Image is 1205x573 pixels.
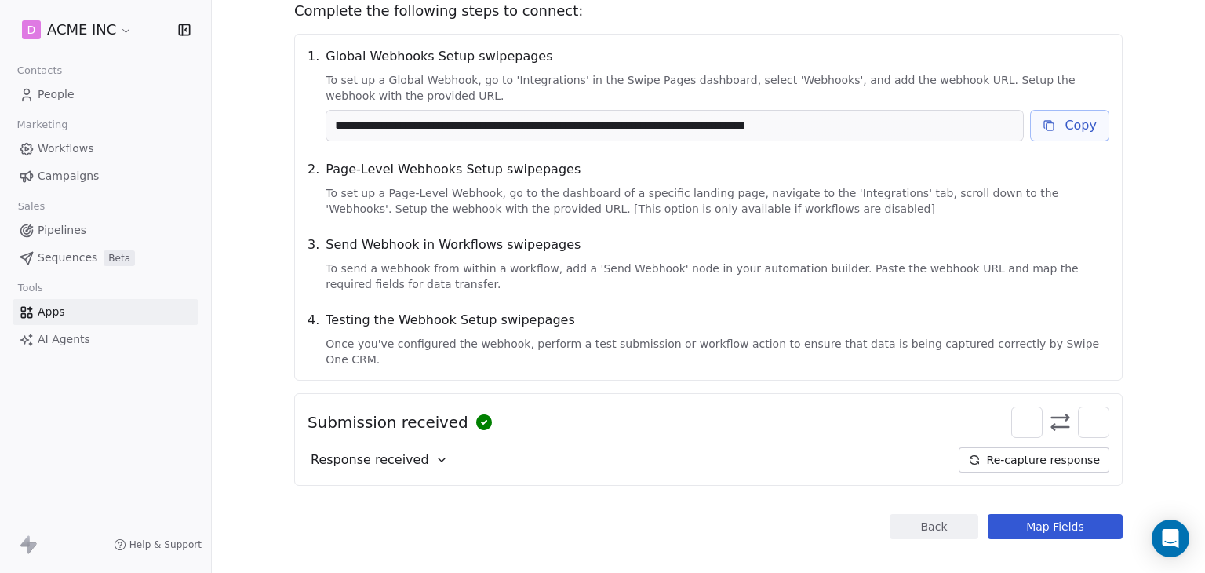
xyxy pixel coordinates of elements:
span: 3 . [308,235,319,292]
a: SequencesBeta [13,245,198,271]
button: Copy [1030,110,1109,141]
span: Beta [104,250,135,266]
span: Sales [11,195,52,218]
span: ACME INC [47,20,116,40]
span: 2 . [308,160,319,217]
span: Testing the Webhook Setup swipepages [326,311,1109,330]
span: Page-Level Webhooks Setup swipepages [326,160,1109,179]
span: D [27,22,36,38]
span: 4 . [308,311,319,367]
button: Re-capture response [959,447,1109,473]
button: Back [890,514,978,539]
span: AI Agents [38,331,90,348]
span: Submission received [308,411,468,433]
a: Apps [13,299,198,325]
span: Workflows [38,141,94,157]
span: Send Webhook in Workflows swipepages [326,235,1109,254]
a: Pipelines [13,217,198,243]
span: Marketing [10,113,75,137]
span: Tools [11,276,49,300]
span: Sequences [38,250,97,266]
button: DACME INC [19,16,136,43]
a: People [13,82,198,108]
span: Help & Support [129,538,202,551]
span: Apps [38,304,65,320]
span: To set up a Global Webhook, go to 'Integrations' in the Swipe Pages dashboard, select 'Webhooks',... [326,72,1109,104]
img: swipepages.svg [1083,412,1104,432]
span: Pipelines [38,222,86,239]
span: Complete the following steps to connect: [294,1,1123,21]
div: Open Intercom Messenger [1152,520,1189,557]
span: People [38,86,75,103]
span: Global Webhooks Setup swipepages [326,47,1109,66]
a: Help & Support [114,538,202,551]
span: Contacts [10,59,69,82]
span: Campaigns [38,168,99,184]
span: Response received [311,451,429,469]
span: To send a webhook from within a workflow, add a 'Send Webhook' node in your automation builder. P... [326,261,1109,292]
a: Workflows [13,136,198,162]
img: swipeonelogo.svg [1017,412,1037,432]
span: To set up a Page-Level Webhook, go to the dashboard of a specific landing page, navigate to the '... [326,185,1109,217]
button: Map Fields [988,514,1123,539]
span: 1 . [308,47,319,141]
a: Campaigns [13,163,198,189]
span: Once you've configured the webhook, perform a test submission or workflow action to ensure that d... [326,336,1109,367]
a: AI Agents [13,327,198,352]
